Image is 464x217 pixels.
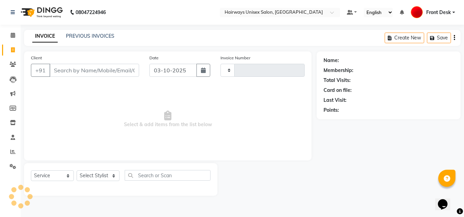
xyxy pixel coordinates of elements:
[324,67,353,74] div: Membership:
[49,64,139,77] input: Search by Name/Mobile/Email/Code
[31,64,50,77] button: +91
[32,30,58,43] a: INVOICE
[324,87,352,94] div: Card on file:
[76,3,106,22] b: 08047224946
[31,85,305,154] span: Select & add items from the list below
[435,190,457,210] iframe: chat widget
[411,6,423,18] img: Front Desk
[125,170,211,181] input: Search or Scan
[149,55,159,61] label: Date
[324,97,347,104] div: Last Visit:
[220,55,250,61] label: Invoice Number
[66,33,114,39] a: PREVIOUS INVOICES
[324,107,339,114] div: Points:
[18,3,65,22] img: logo
[324,77,351,84] div: Total Visits:
[427,33,451,43] button: Save
[385,33,424,43] button: Create New
[31,55,42,61] label: Client
[426,9,451,16] span: Front Desk
[324,57,339,64] div: Name:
